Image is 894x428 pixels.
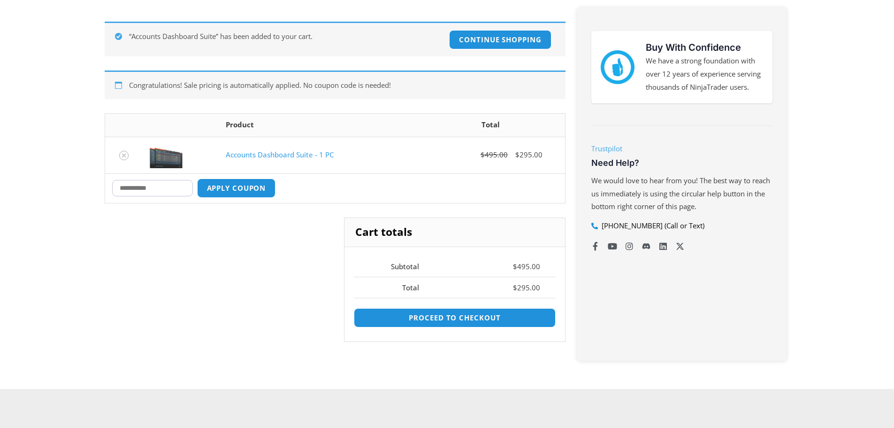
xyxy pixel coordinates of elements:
span: $ [515,150,520,159]
div: Congratulations! Sale pricing is automatically applied. No coupon code is needed! [105,70,565,99]
bdi: 295.00 [515,150,543,159]
bdi: 295.00 [513,283,540,292]
th: Total [417,114,565,137]
img: Screenshot 2024-08-26 155710eeeee | Affordable Indicators – NinjaTrader [150,142,183,168]
a: Proceed to checkout [354,308,555,327]
th: Product [219,114,416,137]
th: Total [354,277,435,298]
a: Trustpilot [591,144,622,153]
img: mark thumbs good 43913 | Affordable Indicators – NinjaTrader [601,50,634,84]
h3: Buy With Confidence [646,40,763,54]
span: $ [481,150,485,159]
a: Remove Accounts Dashboard Suite - 1 PC from cart [119,151,129,160]
a: Continue shopping [449,30,551,49]
p: We have a strong foundation with over 12 years of experience serving thousands of NinjaTrader users. [646,54,763,94]
span: $ [513,262,517,271]
div: “Accounts Dashboard Suite” has been added to your cart. [105,22,565,56]
h2: Cart totals [344,218,565,247]
th: Subtotal [354,257,435,277]
bdi: 495.00 [481,150,508,159]
bdi: 495.00 [513,262,540,271]
a: Accounts Dashboard Suite - 1 PC [226,150,334,159]
span: [PHONE_NUMBER] (Call or Text) [599,219,704,233]
span: $ [513,283,517,292]
h3: Need Help? [591,157,772,168]
span: We would love to hear from you! The best way to reach us immediately is using the circular help b... [591,176,770,211]
button: Apply coupon [197,179,276,198]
